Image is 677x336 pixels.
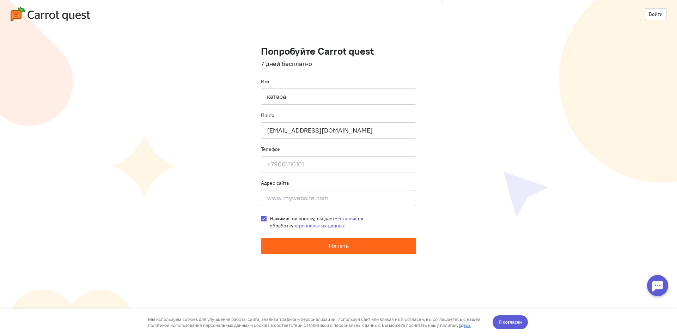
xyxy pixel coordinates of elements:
span: Я согласен [499,10,522,17]
button: Начать [261,238,416,254]
label: Телефон [261,146,281,153]
a: здесь [459,14,471,19]
span: Начать [329,242,349,250]
label: Имя [261,78,270,85]
img: carrot-quest-logo.svg [11,7,90,21]
input: +79001110101 [261,156,416,172]
input: name@company.ru [261,122,416,139]
input: Ваше имя [261,88,416,105]
label: Адрес сайта [261,179,289,187]
a: Войти [645,8,666,20]
h4: 7 дней бесплатно [261,60,416,67]
h1: Попробуйте Carrot quest [261,46,416,57]
a: согласие [337,215,358,222]
span: Нажимая на кнопку, вы даете на обработку [270,215,363,229]
button: Я согласен [493,7,528,21]
input: www.mywebsite.com [261,190,416,206]
label: Почта [261,112,274,119]
a: персональных данных [293,222,345,229]
div: Мы используем cookies для улучшения работы сайта, анализа трафика и персонализации. Используя сай... [148,8,484,20]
